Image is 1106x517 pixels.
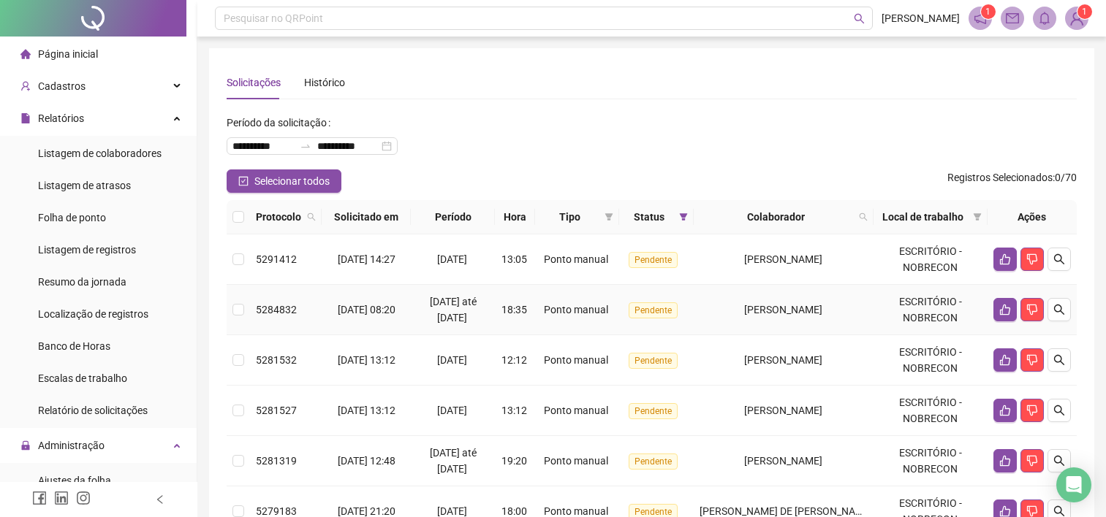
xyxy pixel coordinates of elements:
span: search [1053,354,1065,366]
span: search [307,212,316,221]
span: swap-right [300,140,311,152]
span: mail [1006,12,1019,25]
span: Listagem de registros [38,244,136,256]
span: filter [605,212,613,221]
span: file [20,113,31,123]
span: Escalas de trabalho [38,372,127,384]
span: Banco de Horas [38,340,110,352]
span: Ponto manual [544,405,608,416]
span: 12:12 [501,354,527,366]
sup: 1 [981,4,996,19]
span: Tipo [541,209,598,225]
span: user-add [20,81,31,91]
span: Relatório de solicitações [38,405,148,416]
span: Status [625,209,673,225]
span: Pendente [629,302,678,318]
span: Local de trabalho [879,209,967,225]
span: 5281527 [256,405,297,416]
span: 5291412 [256,253,297,265]
td: ESCRITÓRIO - NOBRECON [874,234,988,285]
span: Ponto manual [544,253,608,265]
span: search [1053,405,1065,416]
span: filter [679,212,688,221]
span: [DATE] 21:20 [338,505,395,517]
span: Cadastros [38,80,86,92]
span: instagram [76,491,91,505]
span: [DATE] [437,253,467,265]
span: [PERSON_NAME] [744,354,822,366]
span: search [1053,253,1065,265]
span: [PERSON_NAME] [744,253,822,265]
sup: Atualize o seu contato no menu Meus Dados [1077,4,1092,19]
span: dislike [1026,304,1038,315]
span: Pendente [629,403,678,419]
span: 5279183 [256,505,297,517]
span: Listagem de colaboradores [38,148,162,159]
span: 1 [985,7,991,17]
span: Localização de registros [38,308,148,320]
span: linkedin [54,491,69,505]
span: Relatórios [38,112,84,124]
span: : 0 / 70 [947,169,1077,193]
span: filter [970,206,985,228]
span: Ponto manual [544,505,608,517]
span: 18:00 [501,505,527,517]
span: search [1053,455,1065,467]
span: 5284832 [256,304,297,315]
span: Ponto manual [544,455,608,467]
span: filter [602,206,616,228]
span: Ajustes da folha [38,475,111,486]
div: Solicitações [227,74,281,91]
span: 18:35 [501,304,527,315]
th: Solicitado em [322,200,411,234]
span: [DATE] 13:12 [338,354,395,366]
span: Protocolo [256,209,301,225]
span: 5281319 [256,455,297,467]
span: search [1053,304,1065,315]
span: [PERSON_NAME] DE [PERSON_NAME] [700,505,873,517]
span: Resumo da jornada [38,276,126,288]
span: like [999,253,1011,265]
span: filter [973,212,982,221]
span: 13:12 [501,405,527,416]
label: Período da solicitação [227,111,336,134]
div: Histórico [304,74,345,91]
span: Ponto manual [544,304,608,315]
span: notification [974,12,987,25]
span: 13:05 [501,253,527,265]
span: [PERSON_NAME] [882,10,960,26]
span: Pendente [629,353,678,369]
span: dislike [1026,405,1038,416]
span: dislike [1026,354,1038,366]
span: Listagem de atrasos [38,180,131,191]
span: Selecionar todos [254,173,330,189]
span: Página inicial [38,48,98,60]
span: like [999,354,1011,366]
td: ESCRITÓRIO - NOBRECON [874,436,988,486]
img: 86345 [1066,7,1088,29]
span: Administração [38,440,105,451]
span: search [854,13,865,24]
span: left [155,494,165,505]
span: [PERSON_NAME] [744,304,822,315]
span: [DATE] [437,505,467,517]
td: ESCRITÓRIO - NOBRECON [874,386,988,436]
span: facebook [32,491,47,505]
span: [DATE] 12:48 [338,455,395,467]
span: [DATE] até [DATE] [430,296,477,323]
span: 5281532 [256,354,297,366]
span: search [304,206,319,228]
span: 1 [1082,7,1087,17]
span: like [999,304,1011,315]
span: dislike [1026,505,1038,517]
span: Folha de ponto [38,212,106,223]
span: lock [20,440,31,451]
span: Colaborador [700,209,853,225]
div: Open Intercom Messenger [1056,467,1091,502]
span: Pendente [629,453,678,470]
span: [DATE] 14:27 [338,253,395,265]
th: Hora [495,200,536,234]
span: Ponto manual [544,354,608,366]
div: Ações [993,209,1071,225]
span: [DATE] 08:20 [338,304,395,315]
